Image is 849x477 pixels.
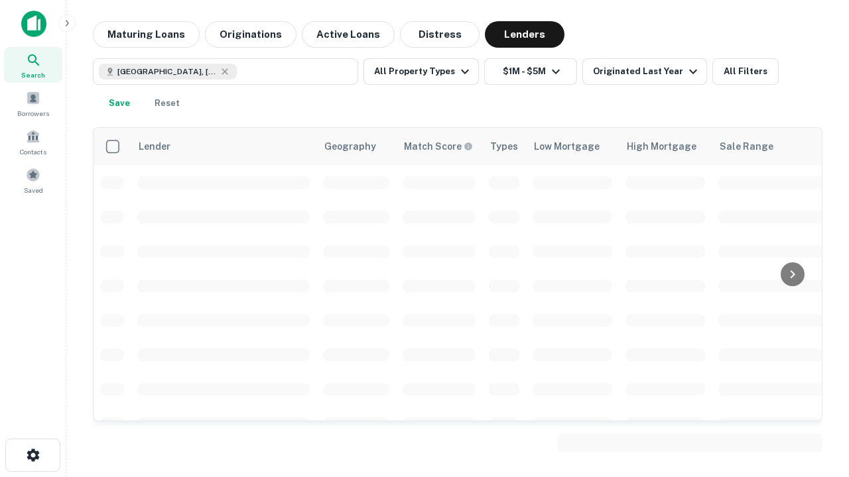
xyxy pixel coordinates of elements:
div: High Mortgage [627,138,696,154]
button: Originations [205,21,296,48]
a: Saved [4,162,62,198]
span: [GEOGRAPHIC_DATA], [GEOGRAPHIC_DATA], [GEOGRAPHIC_DATA] [117,66,217,78]
th: Lender [131,128,316,165]
button: Originated Last Year [582,58,707,85]
div: Types [490,138,518,154]
div: Originated Last Year [593,64,701,79]
button: Distress [400,21,480,48]
th: Sale Range [712,128,831,165]
button: Active Loans [302,21,395,48]
button: All Filters [712,58,779,85]
a: Contacts [4,124,62,160]
button: All Property Types [363,58,479,85]
th: Types [482,128,526,165]
th: Capitalize uses an advanced AI algorithm to match your search with the best lender. The match sco... [396,128,482,165]
div: Capitalize uses an advanced AI algorithm to match your search with the best lender. The match sco... [404,139,473,154]
button: $1M - $5M [484,58,577,85]
span: Search [21,70,45,80]
button: Maturing Loans [93,21,200,48]
a: Search [4,47,62,83]
button: Lenders [485,21,564,48]
button: Save your search to get updates of matches that match your search criteria. [98,90,141,117]
iframe: Chat Widget [783,371,849,435]
div: Lender [139,138,170,154]
span: Borrowers [17,108,49,119]
div: Sale Range [720,138,773,154]
img: capitalize-icon.png [21,11,46,37]
div: Low Mortgage [534,138,600,154]
div: Geography [324,138,376,154]
button: Reset [146,90,188,117]
th: Low Mortgage [526,128,619,165]
h6: Match Score [404,139,470,154]
a: Borrowers [4,85,62,121]
th: Geography [316,128,396,165]
span: Saved [24,185,43,195]
span: Contacts [20,146,46,157]
button: [GEOGRAPHIC_DATA], [GEOGRAPHIC_DATA], [GEOGRAPHIC_DATA] [93,58,358,85]
th: High Mortgage [619,128,712,165]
